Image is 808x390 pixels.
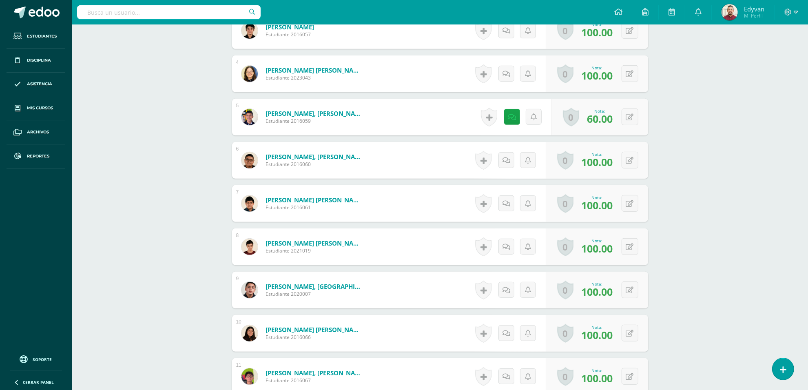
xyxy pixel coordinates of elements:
div: Nota: [581,22,613,27]
span: Asistencia [27,81,52,87]
img: f4382c182976d86660b0604d7dcd5a07.png [241,22,258,39]
span: 100.00 [581,198,613,212]
span: Soporte [33,357,52,362]
img: 92ea0d8c7df05cfc06e3fb8b759d2e58.png [241,368,258,385]
span: Estudiante 2016060 [266,161,363,168]
div: Nota: [581,65,613,71]
span: Reportes [27,153,49,160]
div: Nota: [581,368,613,373]
a: [PERSON_NAME] [PERSON_NAME] [266,239,363,247]
span: Estudiante 2016066 [266,334,363,341]
div: Nota: [581,324,613,330]
a: 0 [557,237,573,256]
span: Estudiante 2023043 [266,74,363,81]
span: 100.00 [581,155,613,169]
span: Archivos [27,129,49,135]
span: 100.00 [581,371,613,385]
a: [PERSON_NAME] [266,23,314,31]
span: 60.00 [587,112,613,126]
div: Nota: [587,108,613,114]
a: [PERSON_NAME] [PERSON_NAME] [266,66,363,74]
a: [PERSON_NAME], [PERSON_NAME] [266,109,363,117]
img: 2f4c244bf6643e28017f0785e9c3ea6f.png [241,66,258,82]
a: Disciplina [7,49,65,73]
a: Mis cursos [7,96,65,120]
span: Estudiante 2020007 [266,290,363,297]
img: 35f52827ceb6f869300633216de43988.png [241,109,258,125]
span: Estudiante 2016061 [266,204,363,211]
span: 100.00 [581,25,613,39]
span: 100.00 [581,69,613,82]
a: [PERSON_NAME] [PERSON_NAME] [266,326,363,334]
span: Mis cursos [27,105,53,111]
a: 0 [557,194,573,213]
span: 100.00 [581,242,613,255]
a: [PERSON_NAME], [GEOGRAPHIC_DATA] [266,282,363,290]
a: 0 [557,64,573,83]
a: Estudiantes [7,24,65,49]
span: Cerrar panel [23,379,54,385]
a: 0 [557,21,573,40]
a: 0 [557,281,573,299]
a: Asistencia [7,73,65,97]
span: 100.00 [581,328,613,342]
a: Soporte [10,353,62,364]
img: c65df386b2042f7b030c2dd4227f113b.png [241,152,258,168]
img: d66720014760d80f5c098767f9c1150e.png [241,325,258,341]
a: 0 [557,367,573,386]
span: 100.00 [581,285,613,299]
span: Estudiante 2016057 [266,31,314,38]
input: Busca un usuario... [77,5,261,19]
span: Estudiante 2016067 [266,377,363,384]
a: 0 [557,324,573,343]
span: Mi Perfil [744,12,764,19]
div: Nota: [581,195,613,200]
img: 9bd2324408602adeb9666bd8260d3843.png [241,195,258,212]
a: Reportes [7,144,65,168]
a: [PERSON_NAME], [PERSON_NAME] [266,369,363,377]
span: Estudiantes [27,33,57,40]
img: b81a375a2ba29ccfbe84947ecc58dfa2.png [241,282,258,298]
img: d0e44063d19e54253f2068ba2aa0c258.png [241,239,258,255]
div: Nota: [581,238,613,244]
a: Archivos [7,120,65,144]
a: [PERSON_NAME] [PERSON_NAME] [266,196,363,204]
a: 0 [557,151,573,170]
span: Disciplina [27,57,51,64]
img: da03261dcaf1cb13c371f5bf6591c7ff.png [722,4,738,20]
span: Estudiante 2021019 [266,247,363,254]
span: Estudiante 2016059 [266,117,363,124]
a: 0 [563,108,579,126]
a: [PERSON_NAME], [PERSON_NAME] [266,153,363,161]
div: Nota: [581,151,613,157]
span: Edyvan [744,5,764,13]
div: Nota: [581,281,613,287]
